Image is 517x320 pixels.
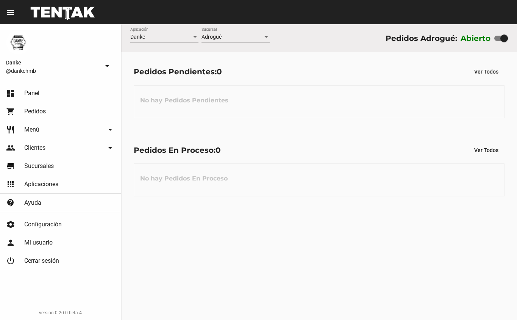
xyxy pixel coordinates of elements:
[6,162,15,171] mat-icon: store
[24,221,62,228] span: Configuración
[6,125,15,134] mat-icon: restaurant
[6,238,15,247] mat-icon: person
[6,198,15,207] mat-icon: contact_support
[6,58,100,67] span: Danke
[216,146,221,155] span: 0
[24,239,53,246] span: Mi usuario
[134,89,234,112] h3: No hay Pedidos Pendientes
[24,108,46,115] span: Pedidos
[468,143,505,157] button: Ver Todos
[6,309,115,317] div: version 0.20.0-beta.4
[24,126,39,133] span: Menú
[6,107,15,116] mat-icon: shopping_cart
[6,89,15,98] mat-icon: dashboard
[134,66,222,78] div: Pedidos Pendientes:
[6,67,100,75] span: @dankehmb
[24,89,39,97] span: Panel
[24,180,58,188] span: Aplicaciones
[134,144,221,156] div: Pedidos En Proceso:
[6,180,15,189] mat-icon: apps
[24,199,41,207] span: Ayuda
[6,220,15,229] mat-icon: settings
[461,32,491,44] label: Abierto
[468,65,505,78] button: Ver Todos
[6,30,30,55] img: 1d4517d0-56da-456b-81f5-6111ccf01445.png
[24,162,54,170] span: Sucursales
[474,69,498,75] span: Ver Todos
[6,8,15,17] mat-icon: menu
[24,144,45,152] span: Clientes
[217,67,222,76] span: 0
[106,125,115,134] mat-icon: arrow_drop_down
[6,143,15,152] mat-icon: people
[6,256,15,265] mat-icon: power_settings_new
[386,32,457,44] div: Pedidos Adrogué:
[24,257,59,265] span: Cerrar sesión
[106,143,115,152] mat-icon: arrow_drop_down
[201,34,222,40] span: Adrogué
[474,147,498,153] span: Ver Todos
[134,167,234,190] h3: No hay Pedidos En Proceso
[485,290,509,312] iframe: chat widget
[103,61,112,71] mat-icon: arrow_drop_down
[130,34,145,40] span: Danke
